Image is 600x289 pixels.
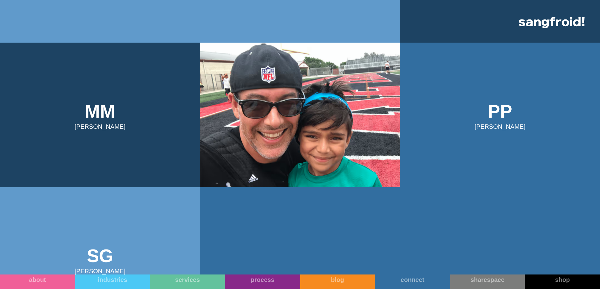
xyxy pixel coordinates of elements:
a: PB[PERSON_NAME] [200,43,400,187]
a: sharespace [450,274,525,289]
a: shop [525,274,600,289]
div: PP [488,100,512,124]
a: privacy policy [240,117,258,120]
div: connect [375,276,450,283]
div: sharespace [450,276,525,283]
div: shop [525,276,600,283]
a: PP[PERSON_NAME] [400,43,600,187]
img: logo [519,17,585,28]
div: [PERSON_NAME] [74,123,125,130]
a: blog [300,274,375,289]
div: [PERSON_NAME] [74,268,125,274]
div: industries [75,276,150,283]
div: blog [300,276,375,283]
a: services [150,274,225,289]
div: MM [85,100,115,124]
a: industries [75,274,150,289]
div: SG [87,244,113,268]
div: process [225,276,300,283]
a: connect [375,274,450,289]
a: process [225,274,300,289]
div: services [150,276,225,283]
div: [PERSON_NAME] [474,123,525,130]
